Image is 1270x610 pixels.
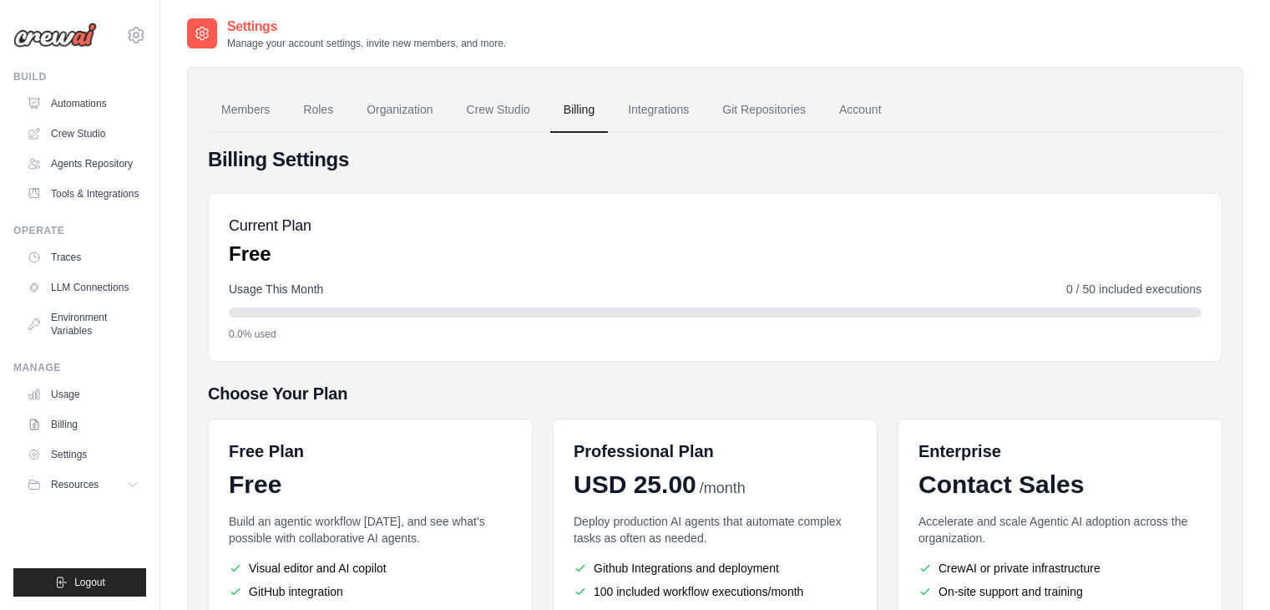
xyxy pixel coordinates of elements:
button: Logout [13,568,146,597]
a: Traces [20,244,146,271]
a: Usage [20,381,146,408]
a: Automations [20,90,146,117]
p: Accelerate and scale Agentic AI adoption across the organization. [918,513,1202,546]
a: Billing [550,88,608,133]
a: LLM Connections [20,274,146,301]
h4: Billing Settings [208,146,1222,173]
a: Roles [290,88,347,133]
span: Logout [74,576,105,589]
h6: Free Plan [229,440,304,463]
li: On-site support and training [918,583,1202,600]
p: Deploy production AI agents that automate complex tasks as often as needed. [574,513,857,546]
span: Resources [51,478,99,491]
h6: Professional Plan [574,440,714,463]
a: Tools & Integrations [20,180,146,207]
span: Usage This Month [229,281,323,297]
button: Resources [20,471,146,498]
div: Contact Sales [918,470,1202,500]
a: Git Repositories [709,88,819,133]
img: Logo [13,23,97,48]
li: Visual editor and AI copilot [229,560,512,577]
li: Github Integrations and deployment [574,560,857,577]
li: 100 included workflow executions/month [574,583,857,600]
a: Account [826,88,895,133]
span: 0 / 50 included executions [1066,281,1202,297]
p: Build an agentic workflow [DATE], and see what's possible with collaborative AI agents. [229,513,512,546]
h6: Enterprise [918,440,1202,463]
a: Integrations [615,88,702,133]
h2: Settings [227,17,506,37]
a: Settings [20,441,146,468]
h5: Choose Your Plan [208,382,1222,405]
a: Billing [20,411,146,438]
div: Operate [13,224,146,237]
div: Build [13,70,146,84]
span: /month [700,477,746,500]
div: Manage [13,361,146,374]
span: USD 25.00 [574,470,696,500]
p: Manage your account settings, invite new members, and more. [227,37,506,50]
span: 0.0% used [229,328,276,341]
h5: Current Plan [229,214,311,237]
a: Members [208,88,283,133]
div: Free [229,470,512,500]
a: Agents Repository [20,150,146,177]
a: Crew Studio [453,88,544,133]
a: Environment Variables [20,304,146,344]
li: CrewAI or private infrastructure [918,560,1202,577]
a: Crew Studio [20,120,146,147]
li: GitHub integration [229,583,512,600]
a: Organization [353,88,446,133]
p: Free [229,241,311,267]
